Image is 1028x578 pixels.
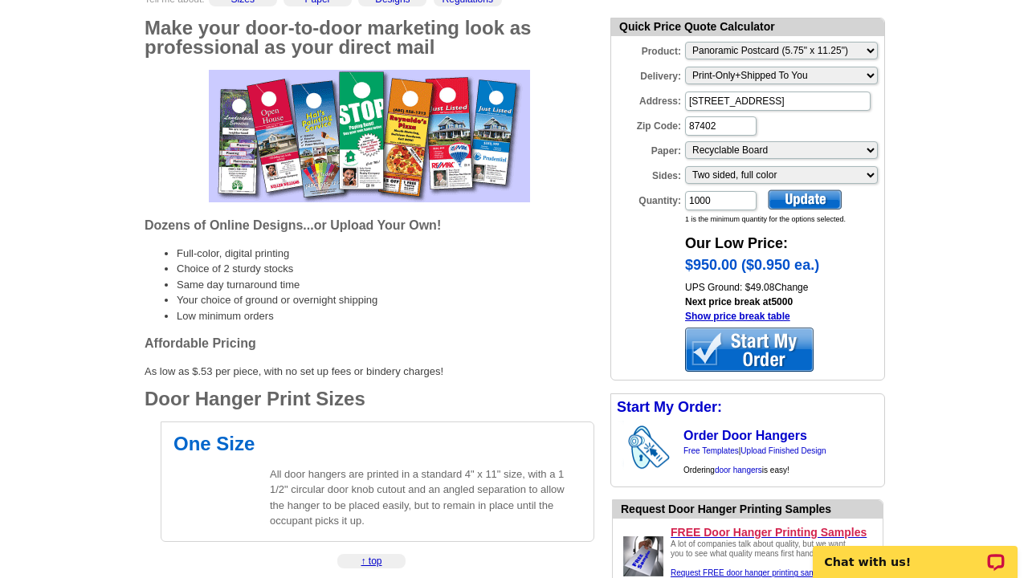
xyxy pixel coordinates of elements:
iframe: LiveChat chat widget [802,527,1028,578]
div: Next price break at [685,295,884,324]
li: Same day turnaround time [177,277,594,293]
a: 5000 [771,296,793,307]
label: Quantity: [611,189,683,208]
label: Address: [611,90,683,108]
span: | Ordering is easy! [683,446,826,474]
img: door hanger template designs [209,70,530,202]
label: Sides: [611,165,683,183]
h2: Door Hanger Print Sizes [145,389,594,409]
li: Full-color, digital printing [177,246,594,262]
label: Paper: [611,140,683,158]
div: Our Low Price: [685,225,884,254]
a: ↑ top [361,556,381,567]
label: Zip Code: [611,115,683,133]
div: UPS Ground: $49.08 [685,280,884,295]
div: Start My Order: [611,394,884,421]
li: Low minimum orders [177,308,594,324]
label: Product: [611,40,683,59]
div: $950.00 ($0.950 ea.) [685,254,884,280]
img: door hanger swinging on a residential doorknob [624,421,681,474]
li: Your choice of ground or overnight shipping [177,292,594,308]
a: Change [774,282,808,293]
h2: One Size [173,434,581,454]
a: door hangers [715,466,762,474]
a: Show price break table [685,311,790,322]
a: Free Templates [683,446,739,455]
label: Delivery: [611,65,683,83]
li: Choice of 2 sturdy stocks [177,261,594,277]
a: Upload Finished Design [740,446,826,455]
a: FREE Door Hanger Printing Samples [671,525,876,539]
h3: Affordable Pricing [145,336,594,351]
div: Quick Price Quote Calculator [611,18,884,36]
p: All door hangers are printed in a standard 4" x 11" size, with a 1 1/2" circular door knob cutout... [270,466,581,529]
div: 1 is the minimum quantity for the options selected. [685,214,884,226]
img: background image for door hangers arrow [611,421,624,474]
h2: Make your door-to-door marketing look as professional as your direct mail [145,18,594,57]
p: As low as $.53 per piece, with no set up fees or bindery charges! [145,364,594,380]
a: Order Door Hangers [683,429,807,442]
h3: Dozens of Online Designs...or Upload Your Own! [145,218,594,233]
div: Request Door Hanger Printing Samples [621,501,883,518]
